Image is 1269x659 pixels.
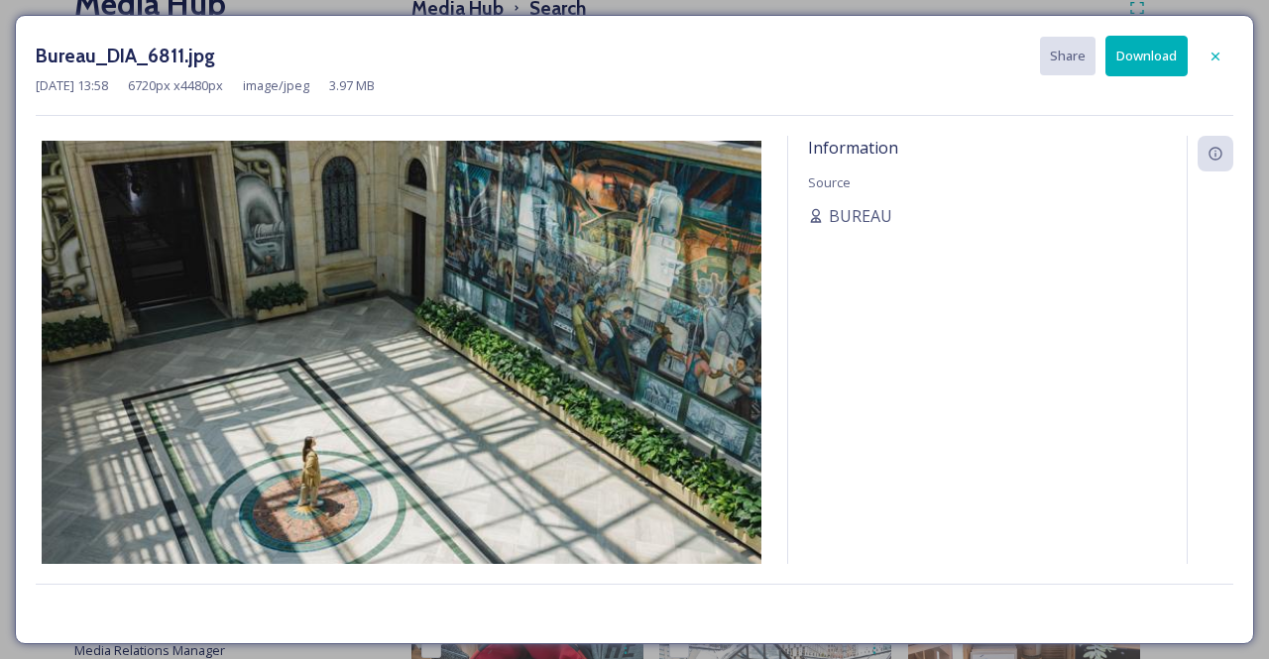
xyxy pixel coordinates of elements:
span: image/jpeg [243,76,309,95]
span: Source [808,173,851,191]
span: Information [808,137,898,159]
button: Share [1040,37,1096,75]
span: 6720 px x 4480 px [128,76,223,95]
span: [DATE] 13:58 [36,76,108,95]
img: Bureau_DIA_6811.jpg [36,141,767,621]
span: 3.97 MB [329,76,375,95]
span: BUREAU [829,204,892,228]
h3: Bureau_DIA_6811.jpg [36,42,215,70]
button: Download [1105,36,1188,76]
